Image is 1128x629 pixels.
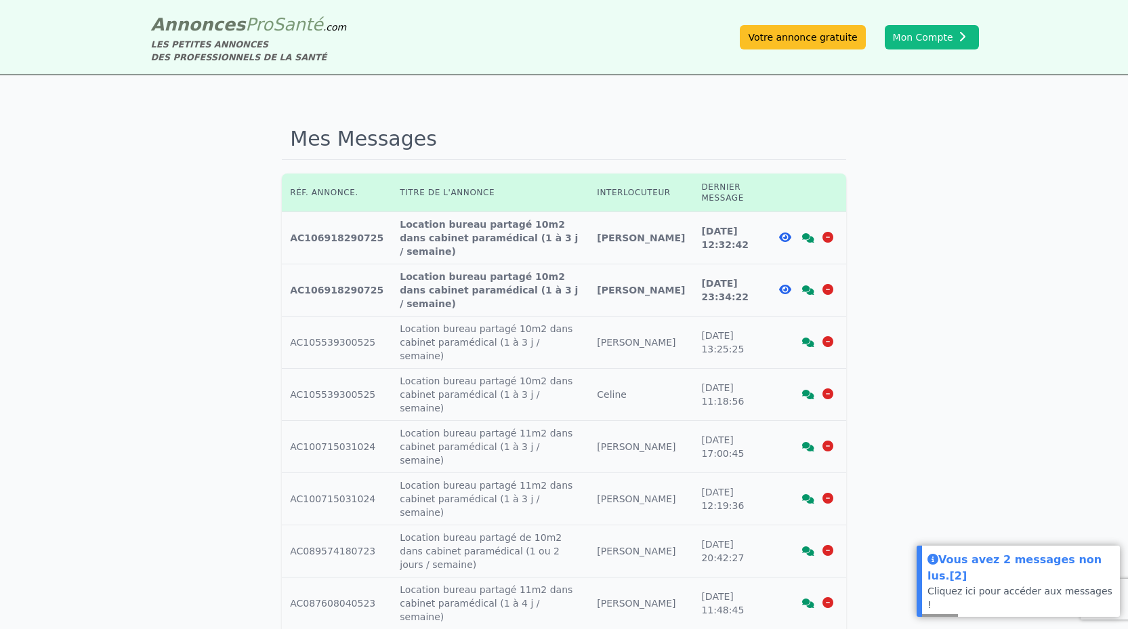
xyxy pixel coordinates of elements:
td: Location bureau partagé 11m2 dans cabinet paramédical (1 à 3 j / semaine) [392,421,589,473]
button: Mon Compte [885,25,979,49]
td: [DATE] 12:19:36 [693,473,770,525]
td: AC100715031024 [282,473,392,525]
td: Location bureau partagé 10m2 dans cabinet paramédical (1 à 3 j / semaine) [392,264,589,317]
td: [DATE] 17:00:45 [693,421,770,473]
td: AC100715031024 [282,421,392,473]
td: [DATE] 13:25:25 [693,317,770,369]
i: Voir la discussion [802,546,814,556]
span: Annonces [151,14,246,35]
td: Location bureau partagé 10m2 dans cabinet paramédical (1 à 3 j / semaine) [392,317,589,369]
i: Voir l'annonce [779,284,791,295]
td: [PERSON_NAME] [589,317,693,369]
h1: Mes Messages [282,119,846,160]
td: [DATE] 23:34:22 [693,264,770,317]
span: Pro [245,14,273,35]
i: Voir l'annonce [779,232,791,243]
i: Supprimer la discussion [822,545,833,556]
i: Supprimer la discussion [822,232,833,243]
a: Cliquez ici pour accéder aux messages ! [927,586,1112,610]
td: AC106918290725 [282,212,392,264]
th: Titre de l'annonce [392,174,589,212]
td: Celine [589,369,693,421]
td: [DATE] 12:32:42 [693,212,770,264]
td: [DATE] 11:18:56 [693,369,770,421]
i: Supprimer la discussion [822,284,833,295]
td: [PERSON_NAME] [589,212,693,264]
i: Supprimer la discussion [822,388,833,399]
td: [PERSON_NAME] [589,525,693,577]
td: AC106918290725 [282,264,392,317]
i: Voir la discussion [802,598,814,608]
i: Voir la discussion [802,233,814,243]
td: AC105539300525 [282,317,392,369]
td: Location bureau partagé 10m2 dans cabinet paramédical (1 à 3 j / semaine) [392,212,589,264]
a: Votre annonce gratuite [740,25,865,49]
th: Dernier message [693,174,770,212]
i: Voir la discussion [802,390,814,399]
i: Supprimer la discussion [822,493,833,504]
td: [PERSON_NAME] [589,264,693,317]
i: Voir la discussion [802,442,814,451]
a: AnnoncesProSanté.com [151,14,347,35]
i: Supprimer la discussion [822,597,833,608]
i: Supprimer la discussion [822,441,833,451]
div: LES PETITES ANNONCES DES PROFESSIONNELS DE LA SANTÉ [151,38,347,64]
td: [DATE] 20:42:27 [693,525,770,577]
i: Voir la discussion [802,285,814,295]
span: .com [323,22,346,33]
th: Interlocuteur [589,174,693,212]
td: AC089574180723 [282,525,392,577]
th: Réf. annonce. [282,174,392,212]
td: AC105539300525 [282,369,392,421]
td: Location bureau partagé de 10m2 dans cabinet paramédical (1 ou 2 jours / semaine) [392,525,589,577]
td: [PERSON_NAME] [589,473,693,525]
div: Vous avez 2 messages non lus. [927,551,1114,584]
td: [PERSON_NAME] [589,421,693,473]
i: Supprimer la discussion [822,336,833,347]
td: Location bureau partagé 11m2 dans cabinet paramédical (1 à 3 j / semaine) [392,473,589,525]
span: Santé [273,14,323,35]
td: Location bureau partagé 10m2 dans cabinet paramédical (1 à 3 j / semaine) [392,369,589,421]
i: Voir la discussion [802,494,814,504]
i: Voir la discussion [802,338,814,347]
